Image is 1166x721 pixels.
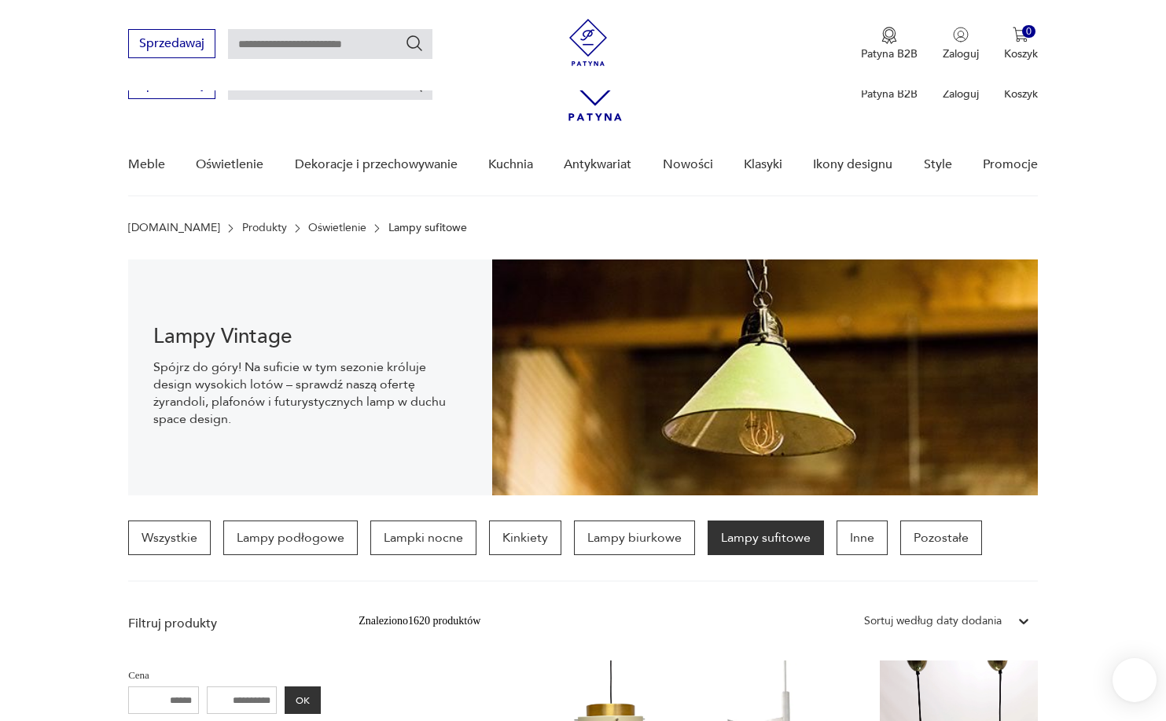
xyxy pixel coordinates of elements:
a: Kinkiety [489,521,561,555]
a: Klasyki [744,134,782,195]
div: 0 [1022,25,1035,39]
a: Promocje [983,134,1038,195]
p: Lampy sufitowe [388,222,467,234]
a: Meble [128,134,165,195]
img: Lampy sufitowe w stylu vintage [492,259,1038,495]
p: Patyna B2B [861,86,918,101]
button: OK [285,686,321,714]
div: Sortuj według daty dodania [864,612,1002,630]
img: Patyna - sklep z meblami i dekoracjami vintage [565,19,612,66]
a: Sprzedawaj [128,39,215,50]
a: Kuchnia [488,134,533,195]
h1: Lampy Vintage [153,327,467,346]
a: Nowości [663,134,713,195]
p: Zaloguj [943,86,979,101]
p: Patyna B2B [861,46,918,61]
a: Oświetlenie [308,222,366,234]
a: Produkty [242,222,287,234]
a: Inne [837,521,888,555]
div: Znaleziono 1620 produktów [359,612,480,630]
button: Sprzedawaj [128,29,215,58]
a: Dekoracje i przechowywanie [295,134,458,195]
a: Lampy sufitowe [708,521,824,555]
img: Ikonka użytkownika [953,27,969,42]
button: Szukaj [405,34,424,53]
a: Lampy podłogowe [223,521,358,555]
p: Koszyk [1004,46,1038,61]
button: Zaloguj [943,27,979,61]
a: [DOMAIN_NAME] [128,222,220,234]
a: Pozostałe [900,521,982,555]
a: Style [924,134,952,195]
a: Ikona medaluPatyna B2B [861,27,918,61]
a: Ikony designu [813,134,892,195]
a: Wszystkie [128,521,211,555]
a: Oświetlenie [196,134,263,195]
iframe: Smartsupp widget button [1113,658,1157,702]
img: Ikona medalu [881,27,897,44]
p: Spójrz do góry! Na suficie w tym sezonie króluje design wysokich lotów – sprawdź naszą ofertę żyr... [153,359,467,428]
img: Ikona koszyka [1013,27,1028,42]
a: Lampki nocne [370,521,476,555]
p: Cena [128,667,321,684]
p: Filtruj produkty [128,615,321,632]
a: Sprzedawaj [128,80,215,91]
p: Koszyk [1004,86,1038,101]
button: 0Koszyk [1004,27,1038,61]
a: Antykwariat [564,134,631,195]
a: Lampy biurkowe [574,521,695,555]
button: Patyna B2B [861,27,918,61]
p: Zaloguj [943,46,979,61]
